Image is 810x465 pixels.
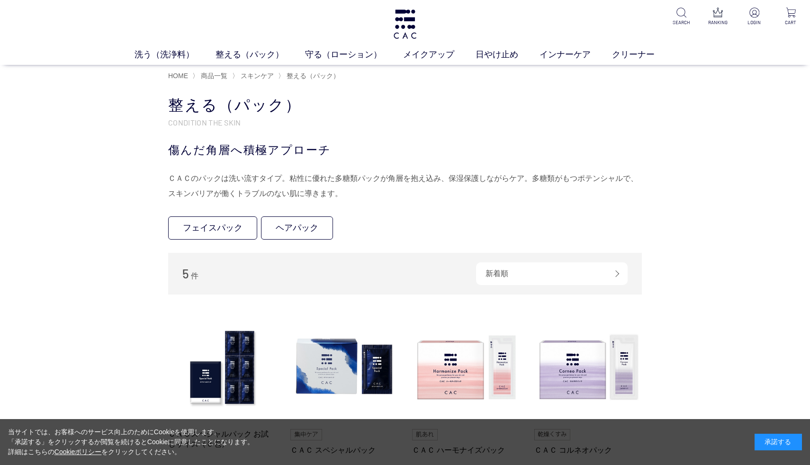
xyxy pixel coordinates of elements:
a: 守る（ローション） [305,48,403,61]
p: SEARCH [670,19,693,26]
a: メイクアップ [403,48,476,61]
a: 整える（パック） [285,72,340,80]
a: RANKING [706,8,729,26]
a: 整える（パック） [216,48,305,61]
li: 〉 [232,72,276,80]
a: スキンケア [239,72,274,80]
a: LOGIN [743,8,766,26]
a: SEARCH [670,8,693,26]
a: クリーナー [612,48,676,61]
span: 件 [191,272,198,280]
a: 日やけ止め [476,48,540,61]
div: 新着順 [476,262,628,285]
h1: 整える（パック） [168,95,642,116]
a: CART [779,8,802,26]
span: 商品一覧 [201,72,227,80]
p: CART [779,19,802,26]
a: 洗う（洗浄料） [135,48,216,61]
div: 承諾する [755,434,802,450]
a: インナーケア [540,48,612,61]
div: 当サイトでは、お客様へのサービス向上のためにCookieを使用します。 「承諾する」をクリックするか閲覧を続けるとCookieに同意したことになります。 詳細はこちらの をクリックしてください。 [8,427,254,457]
a: ヘアパック [261,216,333,240]
div: ＣＡＣのパックは洗い流すタイプ。粘性に優れた多糖類パックが角層を抱え込み、保湿保護しながらケア。多糖類がもつポテンシャルで、スキンバリアが働くトラブルのない肌に導きます。 [168,171,642,201]
img: logo [392,9,418,39]
span: スキンケア [241,72,274,80]
span: 整える（パック） [287,72,340,80]
a: Cookieポリシー [54,448,102,456]
a: フェイスパック [168,216,257,240]
li: 〉 [278,72,342,80]
img: ＣＡＣスペシャルパック お試しサイズ（６包） [168,313,276,421]
img: ＣＡＣ コルネオパック [534,313,642,421]
p: LOGIN [743,19,766,26]
a: HOME [168,72,188,80]
img: ＣＡＣ ハーモナイズパック [412,313,520,421]
p: RANKING [706,19,729,26]
span: 5 [182,266,189,281]
a: 商品一覧 [199,72,227,80]
p: CONDITION THE SKIN [168,117,642,127]
img: ＣＡＣ スペシャルパック [290,313,398,421]
li: 〉 [192,72,230,80]
div: 傷んだ角層へ積極アプローチ [168,142,642,159]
